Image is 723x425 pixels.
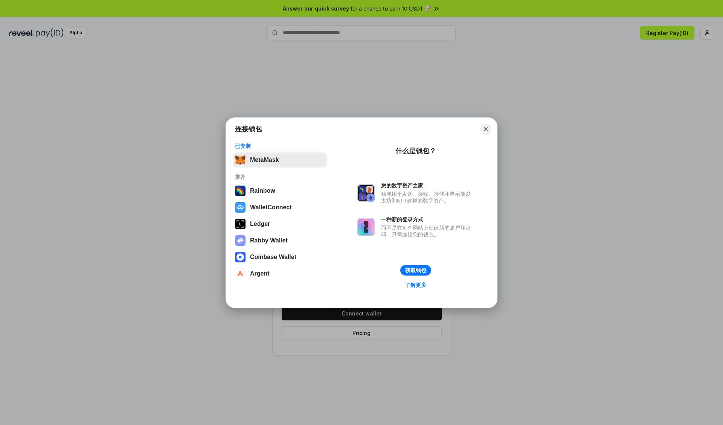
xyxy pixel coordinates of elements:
[235,125,262,134] h1: 连接钱包
[233,200,327,215] button: WalletConnect
[235,202,246,213] img: svg+xml,%3Csvg%20width%3D%2228%22%20height%3D%2228%22%20viewBox%3D%220%200%2028%2028%22%20fill%3D...
[250,157,279,163] div: MetaMask
[235,143,325,149] div: 已安装
[381,190,474,204] div: 钱包用于发送、接收、存储和显示像以太坊和NFT这样的数字资产。
[480,124,491,134] button: Close
[357,184,375,202] img: svg+xml,%3Csvg%20xmlns%3D%22http%3A%2F%2Fwww.w3.org%2F2000%2Fsvg%22%20fill%3D%22none%22%20viewBox...
[405,267,426,274] div: 获取钱包
[233,216,327,232] button: Ledger
[250,237,288,244] div: Rabby Wallet
[235,268,246,279] img: svg+xml,%3Csvg%20width%3D%2228%22%20height%3D%2228%22%20viewBox%3D%220%200%2028%2028%22%20fill%3D...
[235,252,246,262] img: svg+xml,%3Csvg%20width%3D%2228%22%20height%3D%2228%22%20viewBox%3D%220%200%2028%2028%22%20fill%3D...
[233,233,327,248] button: Rabby Wallet
[235,155,246,165] img: svg+xml,%3Csvg%20fill%3D%22none%22%20height%3D%2233%22%20viewBox%3D%220%200%2035%2033%22%20width%...
[250,204,292,211] div: WalletConnect
[233,152,327,168] button: MetaMask
[381,224,474,238] div: 而不是在每个网站上创建新的账户和密码，只需连接您的钱包。
[235,235,246,246] img: svg+xml,%3Csvg%20xmlns%3D%22http%3A%2F%2Fwww.w3.org%2F2000%2Fsvg%22%20fill%3D%22none%22%20viewBox...
[235,174,325,180] div: 推荐
[233,183,327,198] button: Rainbow
[381,182,474,189] div: 您的数字资产之家
[235,186,246,196] img: svg+xml,%3Csvg%20width%3D%22120%22%20height%3D%22120%22%20viewBox%3D%220%200%20120%20120%22%20fil...
[250,187,275,194] div: Rainbow
[401,280,431,290] a: 了解更多
[250,221,270,227] div: Ledger
[405,282,426,288] div: 了解更多
[233,250,327,265] button: Coinbase Wallet
[235,219,246,229] img: svg+xml,%3Csvg%20xmlns%3D%22http%3A%2F%2Fwww.w3.org%2F2000%2Fsvg%22%20width%3D%2228%22%20height%3...
[395,146,436,155] div: 什么是钱包？
[381,216,474,223] div: 一种新的登录方式
[250,270,270,277] div: Argent
[250,254,296,260] div: Coinbase Wallet
[357,218,375,236] img: svg+xml,%3Csvg%20xmlns%3D%22http%3A%2F%2Fwww.w3.org%2F2000%2Fsvg%22%20fill%3D%22none%22%20viewBox...
[233,266,327,281] button: Argent
[400,265,431,276] button: 获取钱包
